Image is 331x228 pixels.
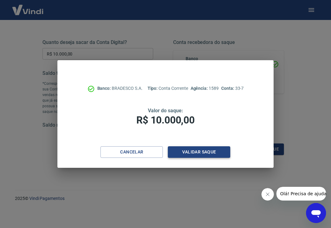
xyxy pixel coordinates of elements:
[191,86,209,91] span: Agência:
[261,188,274,201] iframe: Fechar mensagem
[168,146,230,158] button: Validar saque
[148,86,159,91] span: Tipo:
[148,85,188,92] p: Conta Corrente
[306,203,326,223] iframe: Botão para abrir a janela de mensagens
[191,85,219,92] p: 1589
[4,4,52,9] span: Olá! Precisa de ajuda?
[136,114,194,126] span: R$ 10.000,00
[221,86,235,91] span: Conta:
[221,85,244,92] p: 33-7
[97,86,112,91] span: Banco:
[148,108,183,114] span: Valor do saque:
[100,146,163,158] button: Cancelar
[97,85,143,92] p: BRADESCO S.A.
[276,187,326,201] iframe: Mensagem da empresa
